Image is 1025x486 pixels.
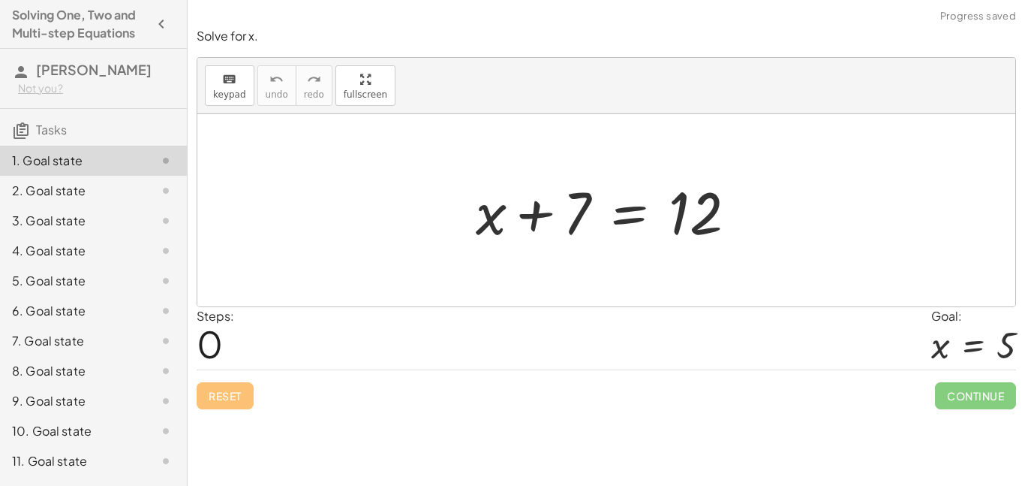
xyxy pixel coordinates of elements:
[12,272,133,290] div: 5. Goal state
[18,81,175,96] div: Not you?
[257,65,296,106] button: undoundo
[36,122,67,137] span: Tasks
[157,302,175,320] i: Task not started.
[296,65,332,106] button: redoredo
[197,308,234,324] label: Steps:
[213,89,246,100] span: keypad
[12,182,133,200] div: 2. Goal state
[12,6,148,42] h4: Solving One, Two and Multi-step Equations
[222,71,236,89] i: keyboard
[157,362,175,380] i: Task not started.
[157,332,175,350] i: Task not started.
[197,28,1016,45] p: Solve for x.
[12,332,133,350] div: 7. Goal state
[12,362,133,380] div: 8. Goal state
[344,89,387,100] span: fullscreen
[12,242,133,260] div: 4. Goal state
[157,422,175,440] i: Task not started.
[157,212,175,230] i: Task not started.
[12,392,133,410] div: 9. Goal state
[205,65,254,106] button: keyboardkeypad
[157,182,175,200] i: Task not started.
[197,321,223,367] span: 0
[157,392,175,410] i: Task not started.
[304,89,324,100] span: redo
[12,152,133,170] div: 1. Goal state
[307,71,321,89] i: redo
[157,272,175,290] i: Task not started.
[36,61,152,78] span: [PERSON_NAME]
[931,307,1016,325] div: Goal:
[940,9,1016,24] span: Progress saved
[157,242,175,260] i: Task not started.
[266,89,288,100] span: undo
[269,71,284,89] i: undo
[12,212,133,230] div: 3. Goal state
[335,65,395,106] button: fullscreen
[12,302,133,320] div: 6. Goal state
[157,152,175,170] i: Task not started.
[12,422,133,440] div: 10. Goal state
[157,452,175,470] i: Task not started.
[12,452,133,470] div: 11. Goal state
